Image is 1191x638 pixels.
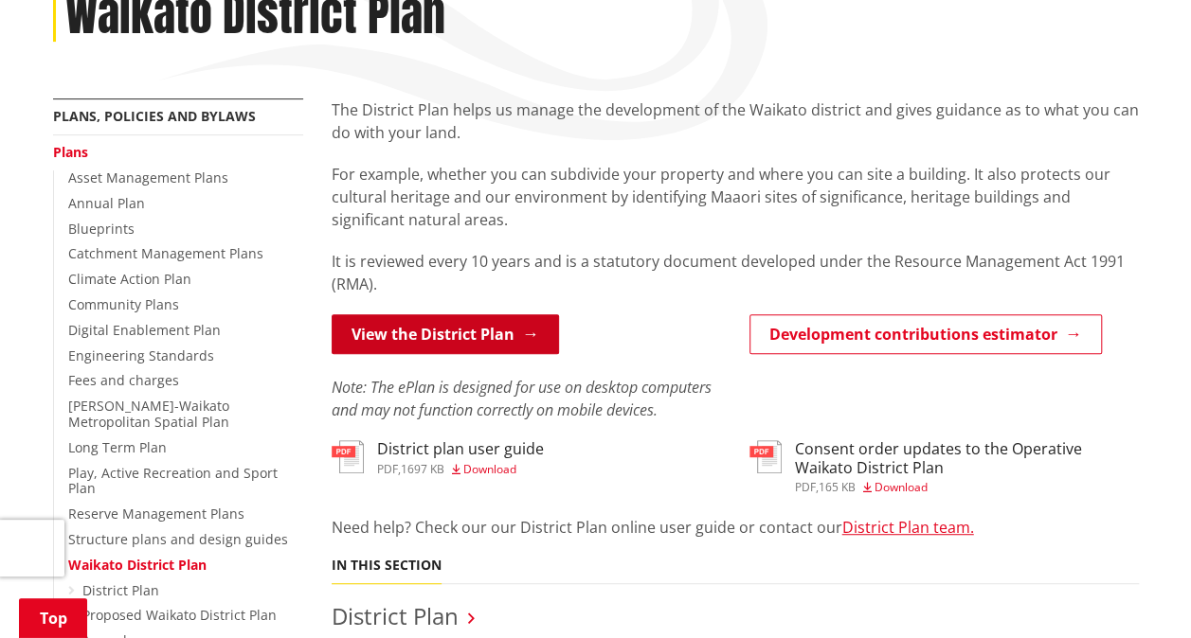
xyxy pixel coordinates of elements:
p: The District Plan helps us manage the development of the Waikato district and gives guidance as t... [332,98,1139,144]
iframe: Messenger Launcher [1104,558,1172,627]
a: Structure plans and design guides [68,530,288,548]
a: Digital Enablement Plan [68,321,221,339]
a: Plans [53,143,88,161]
a: Reserve Management Plans [68,505,244,523]
a: Blueprints [68,220,135,238]
span: 165 KB [819,479,856,495]
p: For example, whether you can subdivide your property and where you can site a building. It also p... [332,163,1139,231]
a: Community Plans [68,295,179,313]
a: Proposed Waikato District Plan [82,606,277,624]
a: Waikato District Plan [68,556,207,574]
a: Asset Management Plans [68,168,228,186]
img: document-pdf.svg [332,440,364,473]
h3: District plan user guide [377,440,544,458]
div: , [795,482,1139,493]
img: document-pdf.svg [749,440,782,473]
span: pdf [795,479,816,495]
a: District Plan [82,581,159,599]
a: Engineering Standards [68,346,214,364]
a: Climate Action Plan [68,270,191,288]
span: Download [875,479,928,495]
a: Development contributions estimator [749,314,1102,354]
p: Need help? Check our our District Plan online user guide or contact our [332,516,1139,539]
em: Note: The ePlan is designed for use on desktop computers and may not function correctly on mobile... [332,377,712,420]
a: Top [19,598,87,638]
a: Long Term Plan [68,438,167,456]
p: It is reviewed every 10 years and is a statutory document developed under the Resource Management... [332,250,1139,295]
h5: In this section [332,558,442,574]
a: View the District Plan [332,314,559,354]
span: pdf [377,461,398,477]
span: 1697 KB [401,461,444,477]
a: District Plan team. [842,517,974,538]
a: Plans, policies and bylaws [53,107,256,125]
a: Catchment Management Plans [68,244,263,262]
a: Annual Plan [68,194,145,212]
a: District Plan [332,600,459,631]
a: District plan user guide pdf,1697 KB Download [332,440,544,474]
a: Fees and charges [68,371,179,389]
span: Download [463,461,516,477]
div: , [377,464,544,475]
h3: Consent order updates to the Operative Waikato District Plan [795,440,1139,476]
a: Play, Active Recreation and Sport Plan [68,464,278,498]
a: [PERSON_NAME]-Waikato Metropolitan Spatial Plan [68,397,229,431]
a: Consent order updates to the Operative Waikato District Plan pdf,165 KB Download [749,440,1139,492]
